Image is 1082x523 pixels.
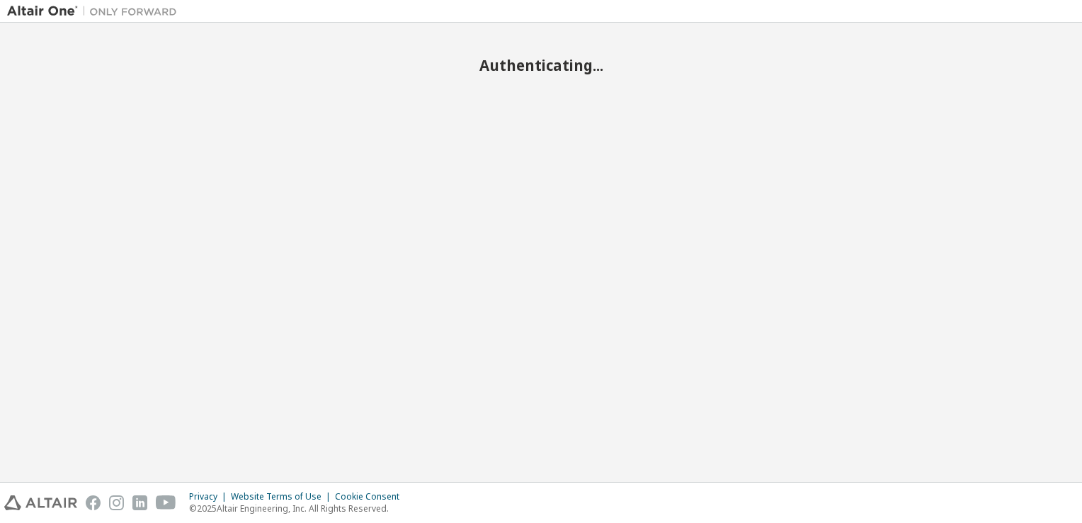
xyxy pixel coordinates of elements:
[7,4,184,18] img: Altair One
[335,491,408,502] div: Cookie Consent
[231,491,335,502] div: Website Terms of Use
[7,56,1075,74] h2: Authenticating...
[4,495,77,510] img: altair_logo.svg
[156,495,176,510] img: youtube.svg
[109,495,124,510] img: instagram.svg
[189,491,231,502] div: Privacy
[189,502,408,514] p: © 2025 Altair Engineering, Inc. All Rights Reserved.
[86,495,101,510] img: facebook.svg
[132,495,147,510] img: linkedin.svg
